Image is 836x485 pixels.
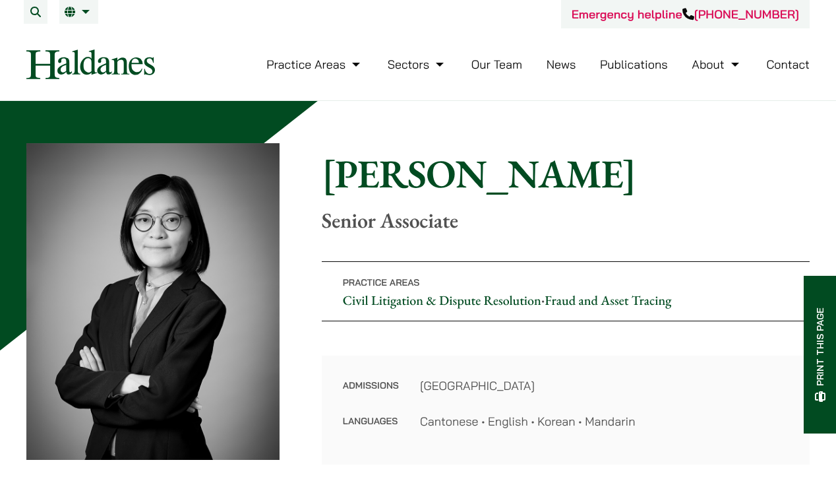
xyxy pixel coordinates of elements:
[766,57,810,72] a: Contact
[600,57,668,72] a: Publications
[388,57,447,72] a: Sectors
[692,57,742,72] a: About
[322,261,810,321] p: •
[343,276,420,288] span: Practice Areas
[343,292,541,309] a: Civil Litigation & Dispute Resolution
[26,49,155,79] img: Logo of Haldanes
[343,377,399,412] dt: Admissions
[420,377,789,395] dd: [GEOGRAPHIC_DATA]
[343,412,399,430] dt: Languages
[420,412,789,430] dd: Cantonese • English • Korean • Mandarin
[547,57,576,72] a: News
[322,150,810,197] h1: [PERSON_NAME]
[322,208,810,233] p: Senior Associate
[471,57,522,72] a: Our Team
[572,7,799,22] a: Emergency helpline[PHONE_NUMBER]
[266,57,363,72] a: Practice Areas
[65,7,93,17] a: EN
[545,292,671,309] a: Fraud and Asset Tracing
